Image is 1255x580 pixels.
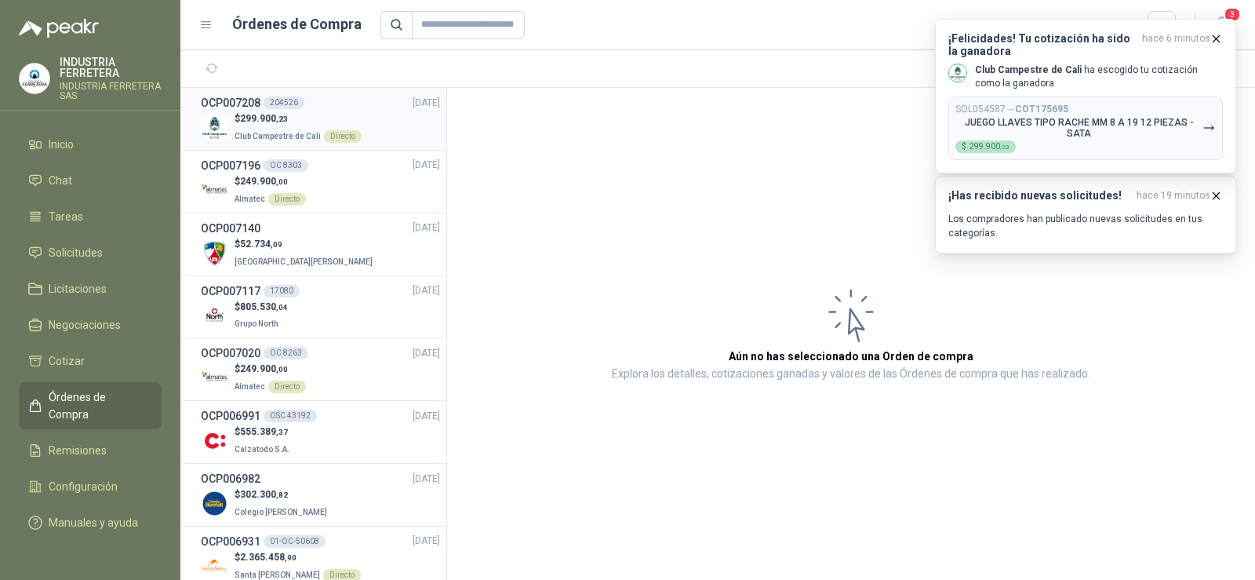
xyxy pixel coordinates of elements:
[201,283,440,332] a: OCP00711717080[DATE] Company Logo$805.530,04Grupo North
[49,514,138,531] span: Manuales y ayuda
[232,13,362,35] h1: Órdenes de Compra
[235,550,361,565] p: $
[240,239,282,250] span: 52.734
[235,257,373,266] span: [GEOGRAPHIC_DATA][PERSON_NAME]
[948,212,1223,240] p: Los compradores han publicado nuevas solicitudes en tus categorías.
[948,97,1223,160] button: SOL054587→COT175695JUEGO LLAVES TIPO RACHE MM 8 A 19 12 PIEZAS - SATA$299.900,23
[201,407,440,457] a: OCP006991OSC 43192[DATE] Company Logo$555.389,37Calzatodo S.A.
[1208,11,1236,39] button: 3
[19,472,162,502] a: Configuración
[276,303,288,312] span: ,04
[240,489,288,500] span: 302.300
[49,388,147,423] span: Órdenes de Compra
[19,274,162,304] a: Licitaciones
[201,157,260,174] h3: OCP007196
[413,534,440,549] span: [DATE]
[276,491,288,499] span: ,82
[240,426,288,437] span: 555.389
[49,442,107,459] span: Remisiones
[19,238,162,268] a: Solicitudes
[1137,189,1210,202] span: hace 19 minutos
[201,94,440,144] a: OCP007208204526[DATE] Company Logo$299.900,23Club Campestre de CaliDirecto
[949,64,966,82] img: Company Logo
[19,202,162,232] a: Tareas
[276,115,288,123] span: ,23
[201,220,260,237] h3: OCP007140
[19,166,162,195] a: Chat
[235,132,321,140] span: Club Campestre de Cali
[49,208,83,225] span: Tareas
[201,220,440,269] a: OCP007140[DATE] Company Logo$52.734,09[GEOGRAPHIC_DATA][PERSON_NAME]
[49,316,121,334] span: Negociaciones
[975,64,1223,90] p: ha escogido tu cotización como la ganadora
[20,64,49,93] img: Company Logo
[49,172,72,189] span: Chat
[49,352,85,370] span: Cotizar
[240,552,296,563] span: 2.365.458
[235,487,330,502] p: $
[60,57,162,78] p: INDUSTRIA FERRETERA
[268,381,306,393] div: Directo
[235,382,265,391] span: Almatec
[201,239,228,267] img: Company Logo
[49,244,103,261] span: Solicitudes
[612,365,1090,384] p: Explora los detalles, cotizaciones ganadas y valores de las Órdenes de compra que has realizado.
[19,382,162,429] a: Órdenes de Compra
[264,347,308,359] div: OC 8263
[49,280,107,297] span: Licitaciones
[413,346,440,361] span: [DATE]
[235,319,278,328] span: Grupo North
[201,490,228,517] img: Company Logo
[49,478,118,495] span: Configuración
[729,348,973,365] h3: Aún no has seleccionado una Orden de compra
[1000,144,1009,151] span: ,23
[201,553,228,580] img: Company Logo
[235,237,376,252] p: $
[235,195,265,203] span: Almatec
[19,310,162,340] a: Negociaciones
[201,283,260,300] h3: OCP007117
[201,177,228,204] img: Company Logo
[201,157,440,206] a: OCP007196OC 8303[DATE] Company Logo$249.900,00AlmatecDirecto
[935,176,1236,254] button: ¡Has recibido nuevas solicitudes!hace 19 minutos Los compradores han publicado nuevas solicitudes...
[201,364,228,392] img: Company Logo
[413,409,440,424] span: [DATE]
[276,428,288,436] span: ,37
[413,158,440,173] span: [DATE]
[201,114,228,141] img: Company Logo
[413,283,440,298] span: [DATE]
[948,32,1136,57] h3: ¡Felicidades! Tu cotización ha sido la ganadora
[201,94,260,111] h3: OCP007208
[240,363,288,374] span: 249.900
[264,97,304,109] div: 204526
[49,136,74,153] span: Inicio
[201,427,228,454] img: Company Logo
[276,365,288,374] span: ,00
[19,346,162,376] a: Cotizar
[969,143,1009,151] span: 299.900
[201,470,440,520] a: OCP006982[DATE] Company Logo$302.300,82Colegio [PERSON_NAME]
[935,19,1236,173] button: ¡Felicidades! Tu cotización ha sido la ganadorahace 6 minutos Company LogoClub Campestre de Cali ...
[955,104,1068,115] p: SOL054587 →
[413,472,440,487] span: [DATE]
[264,535,326,548] div: 01-OC-50608
[413,96,440,111] span: [DATE]
[975,64,1082,75] b: Club Campestre de Cali
[240,176,288,187] span: 249.900
[240,301,288,312] span: 805.530
[201,301,228,329] img: Company Logo
[285,553,296,562] span: ,90
[201,470,260,487] h3: OCP006982
[235,111,362,126] p: $
[201,345,260,362] h3: OCP007020
[268,193,306,206] div: Directo
[235,571,320,579] span: Santa [PERSON_NAME]
[1015,104,1068,115] b: COT175695
[264,285,300,297] div: 17080
[201,407,260,425] h3: OCP006991
[19,19,99,38] img: Logo peakr
[235,425,293,440] p: $
[276,177,288,186] span: ,00
[19,436,162,465] a: Remisiones
[271,240,282,249] span: ,09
